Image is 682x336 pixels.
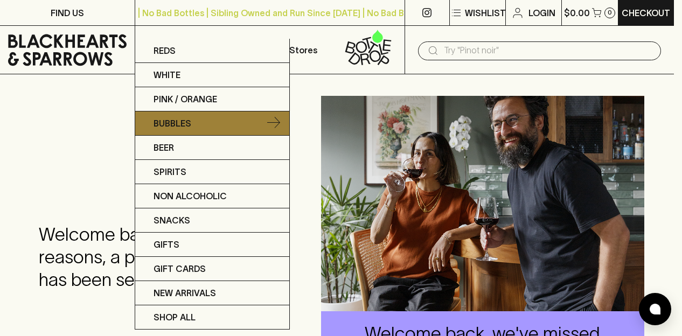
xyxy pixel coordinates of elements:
[135,184,289,208] a: Non Alcoholic
[154,286,216,299] p: New Arrivals
[154,165,186,178] p: Spirits
[154,93,217,106] p: Pink / Orange
[135,136,289,160] a: Beer
[135,87,289,111] a: Pink / Orange
[135,160,289,184] a: Spirits
[154,262,206,275] p: Gift Cards
[135,111,289,136] a: Bubbles
[154,141,174,154] p: Beer
[154,190,227,202] p: Non Alcoholic
[135,305,289,329] a: SHOP ALL
[154,311,196,324] p: SHOP ALL
[154,238,179,251] p: Gifts
[154,117,191,130] p: Bubbles
[650,304,660,314] img: bubble-icon
[135,257,289,281] a: Gift Cards
[135,39,289,63] a: Reds
[135,63,289,87] a: White
[154,44,176,57] p: Reds
[135,233,289,257] a: Gifts
[135,281,289,305] a: New Arrivals
[154,68,180,81] p: White
[135,208,289,233] a: Snacks
[154,214,190,227] p: Snacks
